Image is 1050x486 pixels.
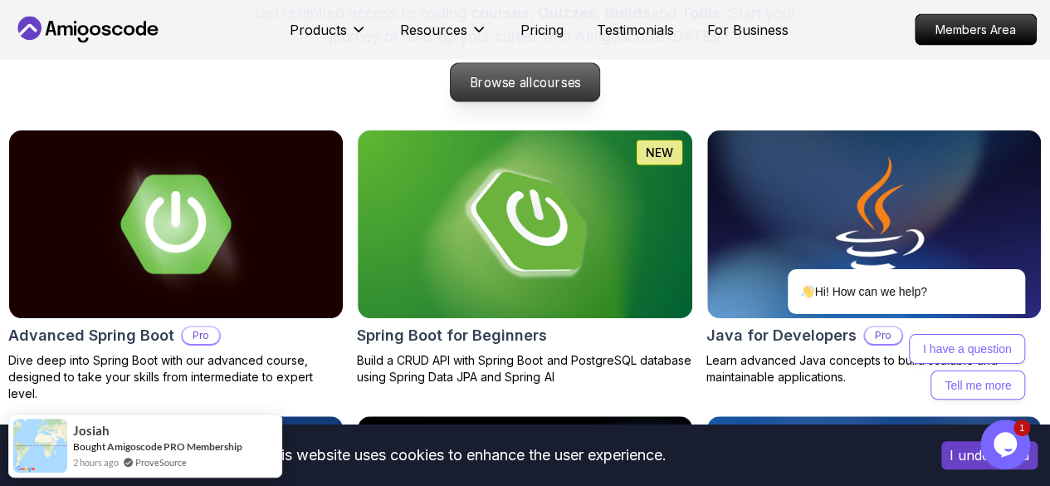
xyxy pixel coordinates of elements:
[735,120,1033,411] iframe: chat widget
[451,63,600,101] p: Browse all
[357,324,547,347] h2: Spring Boot for Beginners
[533,75,581,91] span: courses
[8,352,344,402] p: Dive deep into Spring Boot with our advanced course, designed to take your skills from intermedia...
[520,20,564,40] a: Pricing
[357,352,692,385] p: Build a CRUD API with Spring Boot and PostgreSQL database using Spring Data JPA and Spring AI
[73,455,119,469] span: 2 hours ago
[941,441,1038,469] button: Accept cookies
[915,14,1037,46] a: Members Area
[400,20,487,53] button: Resources
[706,352,1042,385] p: Learn advanced Java concepts to build scalable and maintainable applications.
[400,20,467,40] p: Resources
[135,455,187,469] a: ProveSource
[12,437,916,474] div: This website uses cookies to enhance the user experience.
[916,15,1036,45] p: Members Area
[8,324,174,347] h2: Advanced Spring Boot
[183,327,219,344] p: Pro
[706,130,1042,385] a: Java for Developers cardJava for DevelopersProLearn advanced Java concepts to build scalable and ...
[706,324,857,347] h2: Java for Developers
[357,130,692,385] a: Spring Boot for Beginners cardNEWSpring Boot for BeginnersBuild a CRUD API with Spring Boot and P...
[358,130,691,317] img: Spring Boot for Beginners card
[290,20,367,53] button: Products
[8,130,344,401] a: Advanced Spring Boot cardAdvanced Spring BootProDive deep into Spring Boot with our advanced cour...
[107,440,242,453] a: Amigoscode PRO Membership
[73,424,110,438] span: josiah
[597,20,674,40] a: Testimonials
[9,130,343,317] img: Advanced Spring Boot card
[73,440,105,453] span: Bought
[646,145,673,161] p: NEW
[707,20,789,40] a: For Business
[450,63,600,103] a: Browse allcourses
[707,130,1041,317] img: Java for Developers card
[980,420,1033,469] iframe: chat widget
[13,419,67,473] img: provesource social proof notification image
[290,20,347,40] p: Products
